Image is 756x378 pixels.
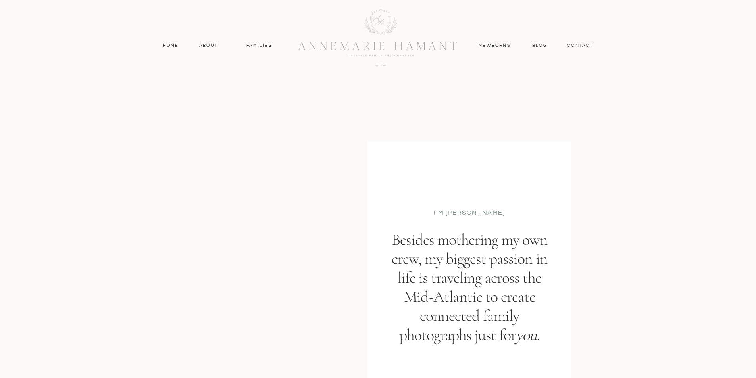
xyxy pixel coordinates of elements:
a: Home [159,42,183,49]
a: Families [242,42,277,49]
p: I'M [PERSON_NAME] [434,208,506,216]
a: Blog [531,42,549,49]
a: Newborns [476,42,514,49]
i: you [516,325,537,344]
a: About [197,42,220,49]
a: contact [563,42,598,49]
